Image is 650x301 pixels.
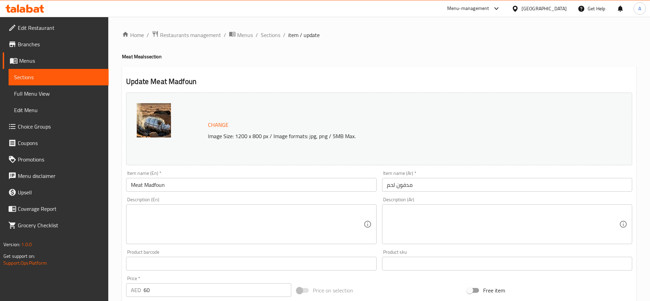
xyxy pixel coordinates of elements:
a: Edit Menu [9,102,109,118]
a: Full Menu View [9,85,109,102]
a: Coverage Report [3,201,109,217]
span: Change [208,120,229,130]
span: Menus [19,57,103,65]
span: Price on selection [313,286,353,294]
a: Branches [3,36,109,52]
a: Grocery Checklist [3,217,109,233]
span: Menus [237,31,253,39]
span: item / update [288,31,320,39]
a: Sections [261,31,280,39]
p: AED [131,286,141,294]
li: / [283,31,285,39]
a: Coupons [3,135,109,151]
span: Restaurants management [160,31,221,39]
span: Branches [18,40,103,48]
span: 1.0.0 [21,240,32,249]
a: Home [122,31,144,39]
a: Edit Restaurant [3,20,109,36]
input: Enter name En [126,178,376,192]
a: Menu disclaimer [3,168,109,184]
a: Choice Groups [3,118,109,135]
a: Upsell [3,184,109,201]
nav: breadcrumb [122,31,636,39]
span: Choice Groups [18,122,103,131]
span: Full Menu View [14,89,103,98]
div: Menu-management [447,4,489,13]
span: Version: [3,240,20,249]
a: Restaurants management [152,31,221,39]
span: A [638,5,641,12]
li: / [256,31,258,39]
div: [GEOGRAPHIC_DATA] [522,5,567,12]
span: Edit Restaurant [18,24,103,32]
h4: Meat Meals section [122,53,636,60]
a: Support.OpsPlatform [3,258,47,267]
span: Coverage Report [18,205,103,213]
button: Change [205,118,231,132]
span: Get support on: [3,252,35,261]
input: Please enter product barcode [126,257,376,270]
input: Please enter price [144,283,291,297]
span: Coupons [18,139,103,147]
span: Upsell [18,188,103,196]
li: / [224,31,226,39]
span: Free item [483,286,505,294]
a: Menus [229,31,253,39]
a: Sections [9,69,109,85]
a: Menus [3,52,109,69]
img: Madfoun_Mutton638921351773846860.jpg [137,103,171,137]
p: Image Size: 1200 x 800 px / Image formats: jpg, png / 5MB Max. [205,132,569,140]
a: Promotions [3,151,109,168]
span: Sections [14,73,103,81]
input: Please enter product sku [382,257,632,270]
li: / [147,31,149,39]
input: Enter name Ar [382,178,632,192]
span: Grocery Checklist [18,221,103,229]
span: Edit Menu [14,106,103,114]
h2: Update Meat Madfoun [126,76,632,87]
span: Promotions [18,155,103,164]
span: Menu disclaimer [18,172,103,180]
